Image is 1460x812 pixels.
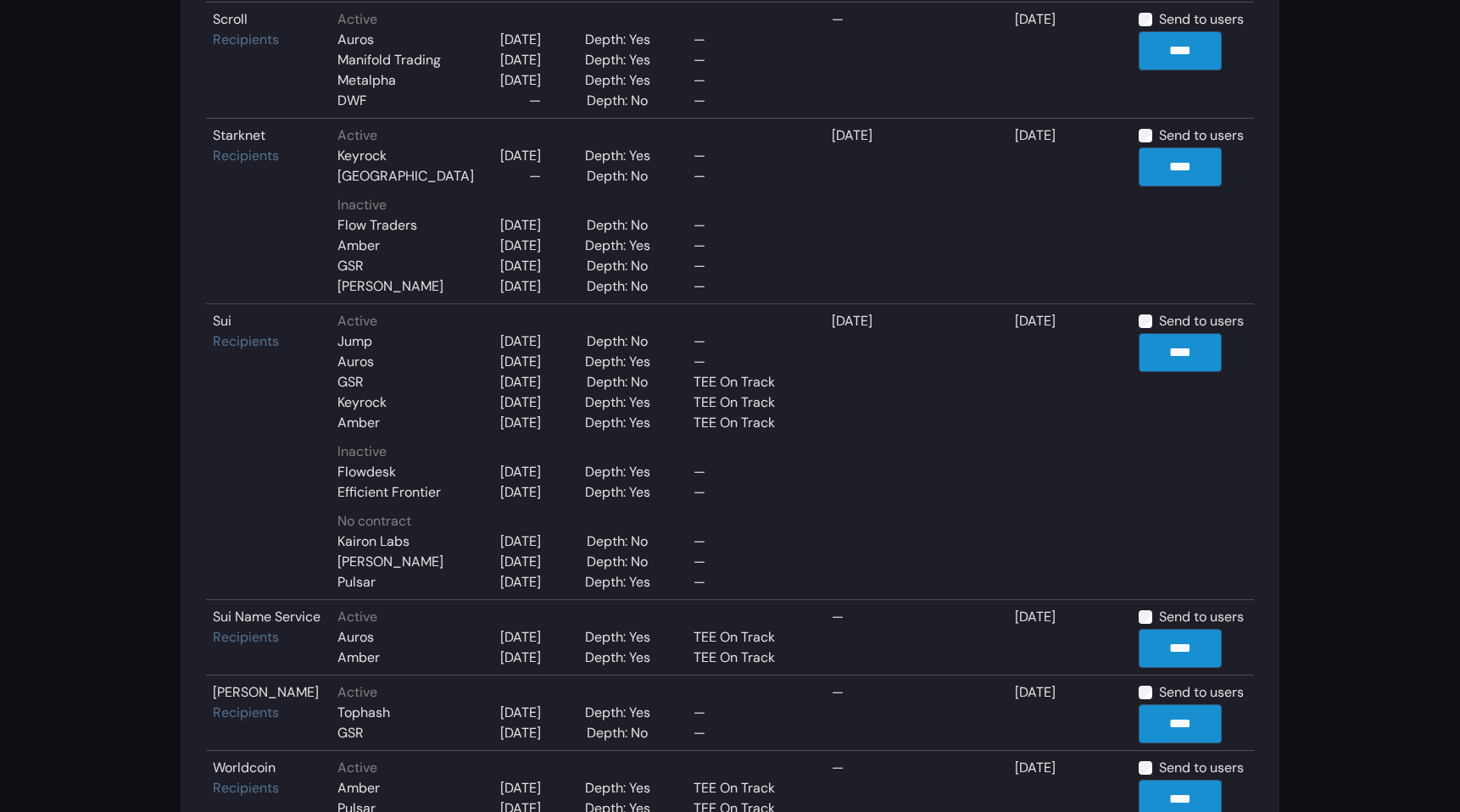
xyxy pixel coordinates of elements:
a: Recipients [213,704,279,721]
div: Auros [337,352,374,372]
div: Depth: Yes [585,482,659,503]
div: [GEOGRAPHIC_DATA] [337,166,474,186]
a: Worldcoin [213,759,276,776]
div: [DATE] [500,30,541,50]
div: Active [337,9,817,30]
a: Recipients [213,779,279,797]
div: No contract [337,511,817,531]
div: Kairon Labs [337,531,410,552]
div: TEE On Track [694,372,804,392]
div: — [694,531,804,552]
div: GSR [337,723,364,743]
div: [PERSON_NAME] [337,276,443,297]
a: Recipients [213,147,279,164]
a: Starknet [213,126,265,144]
div: — [694,482,804,503]
div: TEE On Track [694,648,804,668]
div: TEE On Track [694,778,804,798]
div: Depth: No [587,331,656,352]
div: Jump [337,331,372,352]
div: Active [337,125,817,146]
div: Pulsar [337,572,376,592]
div: TEE On Track [694,627,804,648]
div: Auros [337,30,374,50]
div: [DATE] [500,778,541,798]
a: Recipients [213,628,279,646]
div: [DATE] [500,256,541,276]
div: Depth: Yes [585,572,659,592]
td: [DATE] [825,304,1008,600]
div: [DATE] [500,331,541,352]
div: — [694,30,804,50]
div: — [694,723,804,743]
div: [DATE] [500,627,541,648]
div: [DATE] [500,236,541,256]
div: Manifold Trading [337,50,441,70]
div: Active [337,607,817,627]
div: [PERSON_NAME] [337,552,443,572]
div: [DATE] [500,648,541,668]
td: [DATE] [1008,676,1132,751]
div: TEE On Track [694,413,804,433]
div: [DATE] [500,215,541,236]
div: Auros [337,627,374,648]
div: Depth: Yes [585,462,659,482]
div: [DATE] [500,146,541,166]
div: — [694,462,804,482]
a: [PERSON_NAME] [213,683,319,701]
div: — [694,331,804,352]
div: GSR [337,256,364,276]
div: — [694,256,804,276]
div: Depth: Yes [585,70,659,91]
div: Depth: Yes [585,627,659,648]
td: [DATE] [1008,119,1132,304]
div: [DATE] [500,276,541,297]
div: — [694,352,804,372]
div: Depth: Yes [585,352,659,372]
a: Scroll [213,10,248,28]
div: [DATE] [500,482,541,503]
div: [DATE] [500,50,541,70]
div: Depth: Yes [585,413,659,433]
div: Depth: No [587,276,656,297]
div: [DATE] [500,723,541,743]
div: [DATE] [500,531,541,552]
label: Send to users [1159,311,1244,331]
div: GSR [337,372,364,392]
div: Depth: Yes [585,703,659,723]
td: — [825,600,1008,676]
div: Depth: Yes [585,392,659,413]
div: [DATE] [500,70,541,91]
div: Depth: Yes [585,146,659,166]
td: — [825,676,1008,751]
div: Depth: Yes [585,50,659,70]
div: — [694,215,804,236]
a: Sui Name Service [213,608,320,626]
div: — [529,91,541,111]
div: Depth: Yes [585,648,659,668]
div: Depth: No [587,256,656,276]
div: — [694,50,804,70]
div: Metalpha [337,70,396,91]
div: — [694,70,804,91]
div: Amber [337,778,380,798]
div: [DATE] [500,703,541,723]
div: DWF [337,91,367,111]
div: Keyrock [337,392,387,413]
td: — [825,3,1008,119]
div: [DATE] [500,413,541,433]
td: [DATE] [1008,3,1132,119]
div: Flow Traders [337,215,417,236]
label: Send to users [1159,758,1244,778]
div: — [694,276,804,297]
div: — [694,572,804,592]
div: [DATE] [500,552,541,572]
div: Keyrock [337,146,387,166]
td: [DATE] [1008,600,1132,676]
div: Tophash [337,703,390,723]
div: Depth: No [587,552,656,572]
div: Active [337,682,817,703]
div: — [694,146,804,166]
div: Amber [337,648,380,668]
div: [DATE] [500,392,541,413]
